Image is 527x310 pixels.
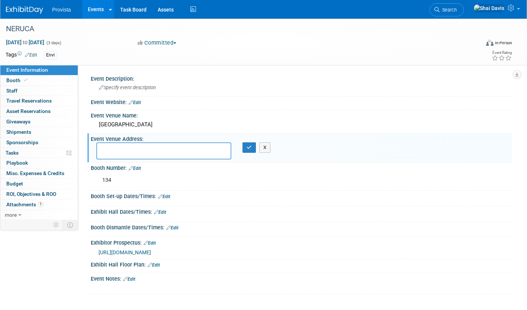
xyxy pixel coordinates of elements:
a: Edit [148,262,160,268]
span: Attachments [6,201,44,207]
a: Edit [129,100,141,105]
a: Shipments [0,127,78,137]
div: Event Format [437,39,512,50]
span: more [5,212,17,218]
span: (3 days) [46,41,61,45]
span: Booth [6,77,29,83]
div: NERUCA [3,22,469,36]
div: Event Venue Address: [91,133,512,143]
a: [URL][DOMAIN_NAME] [99,249,151,255]
a: Attachments1 [0,200,78,210]
span: [DATE] [DATE] [6,39,45,46]
a: Giveaways [0,117,78,127]
a: Playbook [0,158,78,168]
span: Misc. Expenses & Credits [6,170,64,176]
div: Event Notes: [91,273,512,283]
div: [GEOGRAPHIC_DATA] [96,119,507,130]
td: Personalize Event Tab Strip [50,220,63,230]
a: Travel Reservations [0,96,78,106]
a: Staff [0,86,78,96]
div: Booth Dismantle Dates/Times: [91,222,512,232]
i: Booth reservation complete [24,78,28,82]
span: ROI, Objectives & ROO [6,191,56,197]
span: Provista [52,7,71,13]
a: Edit [154,210,166,215]
a: Edit [158,194,170,199]
div: Envi [44,51,57,59]
span: to [22,39,29,45]
a: Event Information [0,65,78,75]
div: Event Venue Name: [91,110,512,119]
div: Exhibit Hall Floor Plan: [91,259,512,269]
img: Format-Inperson.png [486,40,494,46]
span: Giveaways [6,119,30,125]
span: Specify event description [99,85,156,90]
span: Sponsorships [6,139,38,145]
div: Event Rating [492,51,512,55]
button: X [259,142,271,153]
a: Edit [25,52,37,58]
a: Budget [0,179,78,189]
span: Tasks [6,150,19,156]
div: Booth Set-up Dates/Times: [91,191,512,200]
div: 134 [97,173,431,188]
a: Misc. Expenses & Credits [0,168,78,178]
div: Event Website: [91,97,512,106]
a: Search [430,3,464,16]
div: Exhibitor Prospectus: [91,237,512,247]
span: Travel Reservations [6,98,52,104]
div: Exhibit Hall Dates/Times: [91,206,512,216]
a: Edit [144,240,156,246]
td: Toggle Event Tabs [63,220,78,230]
span: Shipments [6,129,31,135]
a: Sponsorships [0,138,78,148]
div: Event Description: [91,73,512,83]
a: Asset Reservations [0,106,78,116]
div: Booth Number: [91,162,512,172]
span: Event Information [6,67,48,73]
div: In-Person [495,40,512,46]
a: Tasks [0,148,78,158]
a: more [0,210,78,220]
a: Booth [0,75,78,85]
a: Edit [166,225,179,230]
span: 1 [38,201,44,207]
span: Asset Reservations [6,108,51,114]
span: Staff [6,88,17,94]
span: Playbook [6,160,28,166]
a: ROI, Objectives & ROO [0,189,78,199]
span: Budget [6,181,23,187]
td: Tags [6,51,37,59]
span: Search [440,7,457,13]
img: ExhibitDay [6,6,43,14]
a: Edit [129,166,141,171]
a: Edit [123,277,135,282]
button: Committed [135,39,179,47]
img: Shai Davis [473,4,505,12]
